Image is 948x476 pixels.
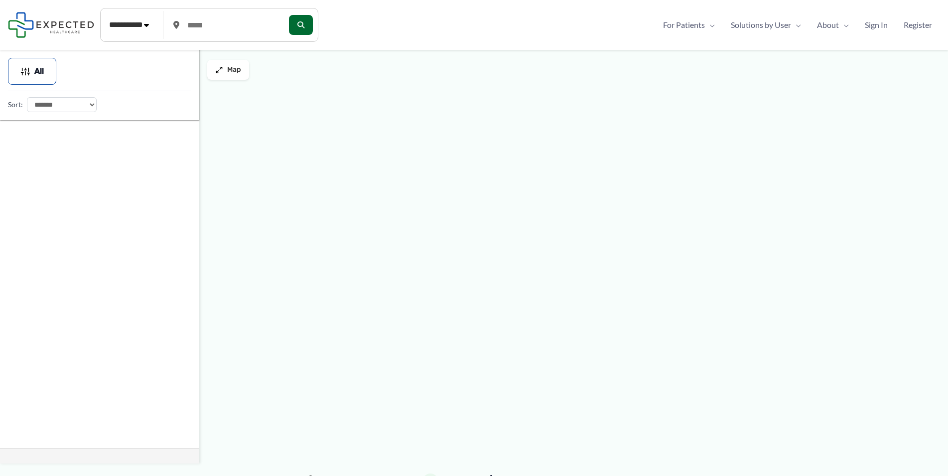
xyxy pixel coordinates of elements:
[791,17,801,32] span: Menu Toggle
[655,17,723,32] a: For PatientsMenu Toggle
[207,60,249,80] button: Map
[904,17,932,32] span: Register
[663,17,705,32] span: For Patients
[215,66,223,74] img: Maximize
[731,17,791,32] span: Solutions by User
[896,17,940,32] a: Register
[8,12,94,37] img: Expected Healthcare Logo - side, dark font, small
[839,17,849,32] span: Menu Toggle
[20,66,30,76] img: Filter
[34,68,44,75] span: All
[705,17,715,32] span: Menu Toggle
[865,17,888,32] span: Sign In
[227,66,241,74] span: Map
[723,17,809,32] a: Solutions by UserMenu Toggle
[857,17,896,32] a: Sign In
[817,17,839,32] span: About
[8,58,56,85] button: All
[8,98,23,111] label: Sort:
[809,17,857,32] a: AboutMenu Toggle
